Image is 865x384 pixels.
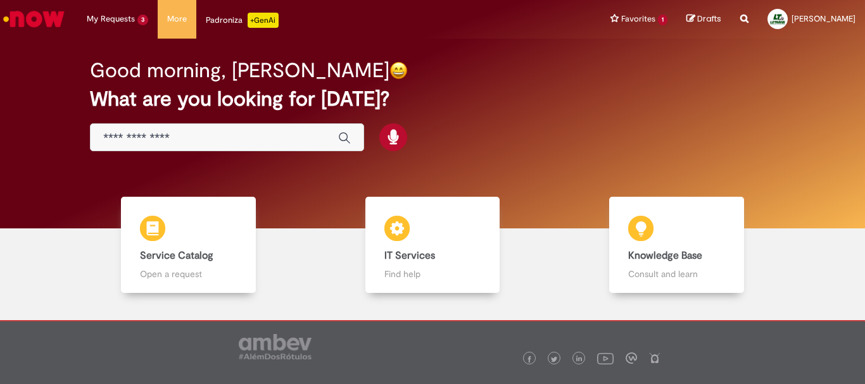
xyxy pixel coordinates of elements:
[66,197,310,294] a: Service Catalog Open a request
[310,197,554,294] a: IT Services Find help
[90,88,775,110] h2: What are you looking for [DATE]?
[658,15,667,25] span: 1
[384,249,435,262] b: IT Services
[90,59,389,82] h2: Good morning, [PERSON_NAME]
[649,352,660,364] img: logo_footer_naosei.png
[248,13,279,28] p: +GenAi
[628,268,724,280] p: Consult and learn
[686,13,721,25] a: Drafts
[389,61,408,80] img: happy-face.png
[792,13,856,24] span: [PERSON_NAME]
[555,197,799,294] a: Knowledge Base Consult and learn
[239,334,312,359] img: logo_footer_ambev_rotulo_gray.png
[621,13,655,25] span: Favorites
[87,13,135,25] span: My Requests
[167,13,187,25] span: More
[137,15,148,25] span: 3
[384,268,481,280] p: Find help
[628,249,702,262] b: Knowledge Base
[526,356,533,362] img: logo_footer_facebook.png
[206,13,279,28] div: Padroniza
[140,249,213,262] b: Service Catalog
[626,352,637,364] img: logo_footer_workplace.png
[697,13,721,25] span: Drafts
[576,356,583,363] img: logo_footer_linkedin.png
[551,356,557,362] img: logo_footer_twitter.png
[597,350,614,366] img: logo_footer_youtube.png
[1,6,66,32] img: ServiceNow
[140,268,236,280] p: Open a request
